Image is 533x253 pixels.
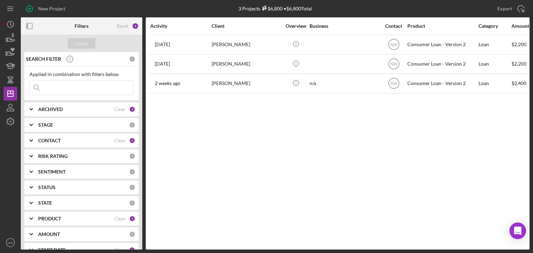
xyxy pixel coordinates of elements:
[283,23,309,29] div: Overview
[497,2,512,16] div: Export
[114,216,126,221] div: Clear
[75,23,88,29] b: Filters
[129,231,135,237] div: 0
[212,55,281,73] div: [PERSON_NAME]
[407,74,477,93] div: Consumer Loan - Version 2
[310,74,379,93] div: n/a
[479,23,511,29] div: Category
[129,137,135,144] div: 1
[21,2,72,16] button: New Project
[68,38,95,49] button: Apply
[38,247,66,253] b: START DATE
[75,38,88,49] div: Apply
[490,2,530,16] button: Export
[38,185,56,190] b: STATUS
[260,6,282,11] div: $6,800
[129,247,135,253] div: 1
[129,122,135,128] div: 0
[38,169,66,175] b: SENTIMENT
[38,2,65,16] div: New Project
[479,35,511,54] div: Loan
[150,23,211,29] div: Activity
[511,80,526,86] span: $2,400
[114,107,126,112] div: Clear
[38,216,61,221] b: PRODUCT
[129,200,135,206] div: 0
[29,71,134,77] div: Applied in combination with filters below
[38,153,68,159] b: RISK RATING
[26,56,61,62] b: SEARCH FILTER
[509,222,526,239] div: Open Intercom Messenger
[38,122,53,128] b: STAGE
[129,169,135,175] div: 0
[407,55,477,73] div: Consumer Loan - Version 2
[238,6,312,11] div: 3 Projects • $6,800 Total
[511,41,526,47] span: $2,200
[155,61,170,67] time: 2025-09-19 22:45
[407,35,477,54] div: Consumer Loan - Version 2
[407,23,477,29] div: Product
[114,247,126,253] div: Clear
[511,61,526,67] span: $2,200
[38,200,52,206] b: STATE
[114,138,126,143] div: Clear
[390,62,398,67] text: NW
[3,236,17,250] button: NW
[38,107,63,112] b: ARCHIVED
[212,23,281,29] div: Client
[129,106,135,112] div: 1
[117,23,128,29] div: Reset
[129,216,135,222] div: 1
[479,74,511,93] div: Loan
[129,56,135,62] div: 0
[38,231,60,237] b: AMOUNT
[132,23,139,29] div: 4
[390,81,398,86] text: NW
[381,23,407,29] div: Contact
[129,184,135,191] div: 0
[212,74,281,93] div: [PERSON_NAME]
[155,42,170,47] time: 2025-09-18 18:04
[390,42,398,47] text: NW
[310,23,379,29] div: Business
[38,138,61,143] b: CONTACT
[479,55,511,73] div: Loan
[212,35,281,54] div: [PERSON_NAME]
[155,81,180,86] time: 2025-09-10 22:48
[8,241,14,245] text: NW
[129,153,135,159] div: 0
